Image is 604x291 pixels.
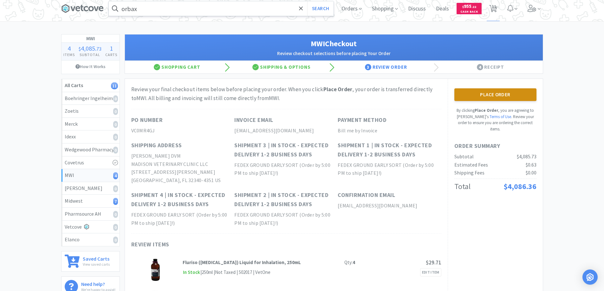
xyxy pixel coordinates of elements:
[65,94,116,103] div: Boehringer Ingelheim
[131,191,235,209] h1: Shipment 4 | In stock - expected delivery 1-2 business days
[526,161,536,168] span: $0.63
[503,181,536,191] span: $4,086.36
[62,156,120,169] a: Covetrus
[454,107,536,132] p: By clicking , you are agreeing to [PERSON_NAME]'s . Review your order to ensure you are ordering ...
[131,160,235,168] h2: MADISON VETERINARY CLINIC LLC
[131,141,182,150] h1: Shipping Address
[62,208,120,221] a: Pharmsource AH0
[131,168,235,176] h2: [STREET_ADDRESS][PERSON_NAME]
[62,130,120,143] a: Idexx0
[234,127,338,135] h2: [EMAIL_ADDRESS][DOMAIN_NAME]
[81,44,95,52] span: 4,085
[77,45,103,52] div: .
[477,64,483,70] span: 4
[62,105,120,118] a: Zoetis0
[113,211,118,218] i: 0
[365,64,371,70] span: 3
[131,50,536,57] h2: Review checkout selections before placing Your Order
[62,92,120,105] a: Boehringer Ingelheim0
[110,44,113,52] span: 1
[81,280,115,287] h6: Need help?
[62,195,120,208] a: Midwest7
[582,269,598,285] div: Open Intercom Messenger
[234,141,338,159] h1: Shipment 3 | In stock - expected delivery 1-2 business days
[344,259,355,266] div: Qty:
[454,88,536,101] button: Place Order
[65,223,116,231] div: Vetcove
[65,133,116,141] div: Idexx
[234,191,338,209] h1: Shipment 2 | In stock - expected delivery 1-2 business days
[433,6,451,12] a: Deals
[62,60,120,73] a: How It Works
[131,152,235,160] h2: [PERSON_NAME] DVM
[353,259,355,265] strong: 4
[490,114,511,119] a: Terms of Use
[113,237,118,244] i: 0
[454,169,484,177] div: Shipping Fees
[234,161,338,177] h2: FEDEX GROUND EARLY SORT (Order by 5:00 PM to ship [DATE]!)
[131,127,235,135] h2: VC0MR4GJ
[475,108,498,113] strong: Place Order
[487,7,500,12] a: 11
[113,108,118,115] i: 0
[83,255,110,261] h6: Saved Carts
[334,61,438,73] div: Review Order
[131,85,441,102] div: Review your final checkout items below before placing your order. When you click , your order is ...
[68,44,71,52] span: 4
[62,221,120,234] a: Vetcove0
[65,210,116,218] div: Pharmsource AH
[113,172,118,179] i: 4
[113,224,118,231] i: 0
[229,61,334,73] div: Shipping & Options
[113,134,118,141] i: 0
[183,269,200,276] span: In Stock
[131,211,235,227] h2: FEDEX GROUND EARLY SORT (Order by 5:00 PM to ship [DATE]!)
[62,169,120,182] a: MWI4
[103,52,119,58] h4: Carts
[526,169,536,176] span: $0.00
[125,61,230,73] div: Shopping Cart
[454,153,474,161] div: Subtotal
[113,147,118,154] i: 0
[113,185,118,192] i: 0
[454,142,536,151] h1: Order Summary
[323,86,353,93] strong: Place Order
[62,79,120,92] a: All Carts11
[83,261,110,267] p: View saved carts
[131,116,163,125] h1: PO Number
[420,268,441,276] a: Edit Item
[65,236,116,244] div: Elanco
[131,38,536,50] h1: MWI Checkout
[234,211,338,227] h2: FEDEX GROUND EARLY SORT (Order by 5:00 PM to ship [DATE]!)
[338,191,395,200] h1: Confirmation Email
[234,116,273,125] h1: Invoice Email
[517,153,536,160] span: $4,085.73
[113,198,118,205] i: 7
[406,6,428,12] a: Discuss
[131,240,321,249] h1: Review Items
[111,82,118,89] i: 11
[471,5,476,9] span: . 22
[338,161,441,177] h2: FEDEX GROUND EARLY SORT (Order by 5:00 PM to ship [DATE]!)
[62,182,120,195] a: [PERSON_NAME]0
[65,120,116,128] div: Merck
[338,127,441,135] h2: Bill me by Invoice
[454,180,471,193] div: Total
[460,10,478,14] span: Cash Back
[200,269,213,275] span: | 250ml
[61,251,120,272] a: Saved CartsView saved carts
[338,141,441,159] h1: Shipment 1 | In stock - expected delivery 1-2 business days
[113,121,118,128] i: 0
[65,184,116,193] div: [PERSON_NAME]
[213,269,270,276] div: | Not Taxed | 502017 | VetOne
[79,46,81,52] span: $
[338,116,386,125] h1: Payment Method
[426,259,441,266] span: $29.71
[454,161,488,169] div: Estimated Fees
[65,82,83,88] strong: All Carts
[65,146,116,154] div: Wedgewood Pharmacy
[307,1,334,16] button: Search
[462,3,476,9] span: 955
[65,171,116,180] div: MWI
[109,1,334,16] input: Search by item, sku, manufacturer, ingredient, size...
